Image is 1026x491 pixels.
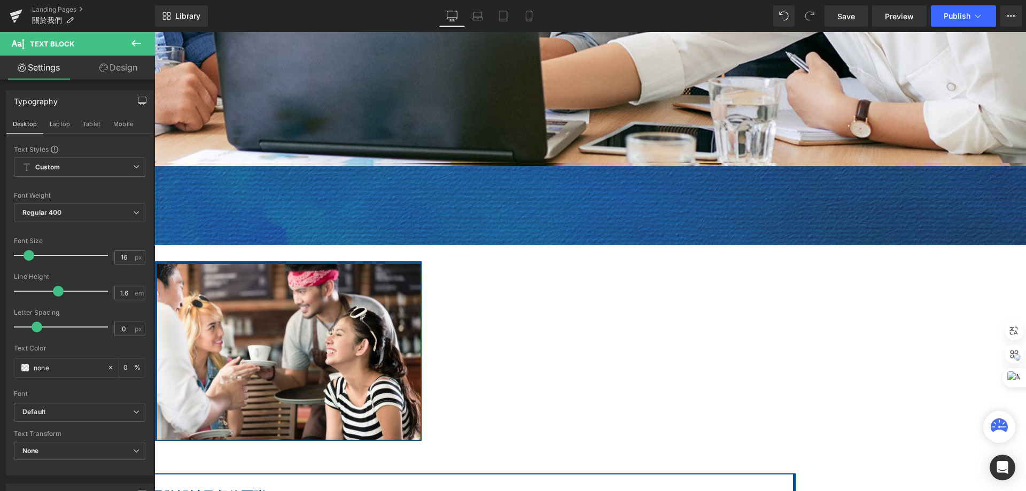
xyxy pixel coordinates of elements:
button: Redo [799,5,820,27]
a: Preview [872,5,927,27]
a: Mobile [516,5,542,27]
span: Text Block [30,40,74,48]
button: Publish [931,5,996,27]
button: Desktop [6,115,43,133]
button: More [1000,5,1022,27]
button: Laptop [43,115,76,133]
div: Open Intercom Messenger [990,455,1015,480]
span: 關於我們 [32,16,62,25]
div: Text Styles [14,145,145,153]
div: Text Transform [14,430,145,438]
span: em [135,290,144,297]
a: Landing Pages [32,5,155,14]
button: Undo [773,5,795,27]
div: Line Height [14,273,145,280]
span: Publish [944,12,970,20]
span: px [135,325,144,332]
button: Tablet [76,115,107,133]
span: px [135,254,144,261]
b: None [22,447,39,455]
a: Design [80,56,157,80]
button: Mobile [107,115,139,133]
b: Regular 400 [22,208,62,216]
a: Desktop [439,5,465,27]
b: Custom [35,163,60,172]
input: Color [34,362,102,373]
div: % [119,358,145,377]
span: Save [837,11,855,22]
div: Font [14,390,145,398]
a: Laptop [465,5,491,27]
a: New Library [155,5,208,27]
div: Letter Spacing [14,309,145,316]
div: Typography [14,91,58,106]
span: Preview [885,11,914,22]
i: Default [22,408,45,417]
div: Font Size [14,237,145,245]
div: Font Weight [14,192,145,199]
a: Tablet [491,5,516,27]
div: Text Color [14,345,145,352]
span: Library [175,11,200,21]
